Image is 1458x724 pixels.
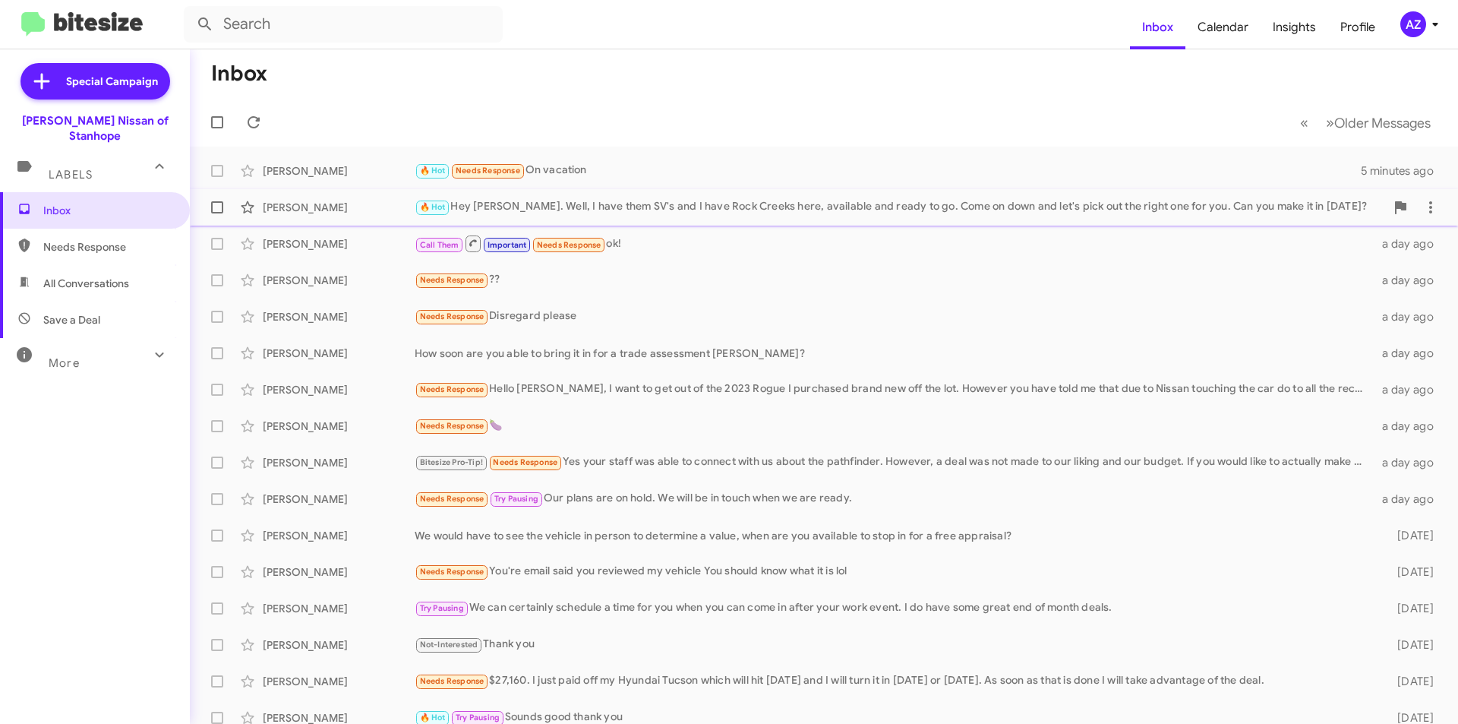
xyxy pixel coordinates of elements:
[263,419,415,434] div: [PERSON_NAME]
[1400,11,1426,37] div: AZ
[415,672,1373,690] div: $27,160. I just paid off my Hyundai Tucson which will hit [DATE] and I will turn it in [DATE] or ...
[420,494,484,504] span: Needs Response
[1373,309,1446,324] div: a day ago
[1373,492,1446,507] div: a day ago
[263,163,415,179] div: [PERSON_NAME]
[1373,637,1446,653] div: [DATE]
[415,381,1373,398] div: Hello [PERSON_NAME], I want to get out of the 2023 Rogue I purchased brand new off the lot. Howev...
[1185,5,1261,49] a: Calendar
[1373,455,1446,470] div: a day ago
[415,198,1385,216] div: Hey [PERSON_NAME]. Well, I have them SV's and I have Rock Creeks here, available and ready to go....
[420,384,484,394] span: Needs Response
[1373,236,1446,251] div: a day ago
[420,567,484,577] span: Needs Response
[456,713,500,722] span: Try Pausing
[211,62,267,86] h1: Inbox
[415,490,1373,507] div: Our plans are on hold. We will be in touch when we are ready.
[1373,419,1446,434] div: a day ago
[415,417,1373,435] div: 🍆
[420,640,478,650] span: Not-Interested
[1328,5,1387,49] a: Profile
[1130,5,1185,49] a: Inbox
[43,203,172,218] span: Inbox
[1326,113,1334,132] span: »
[1300,113,1308,132] span: «
[263,492,415,507] div: [PERSON_NAME]
[1373,273,1446,288] div: a day ago
[263,601,415,616] div: [PERSON_NAME]
[1373,564,1446,580] div: [DATE]
[420,166,446,175] span: 🔥 Hot
[420,202,446,212] span: 🔥 Hot
[488,240,527,250] span: Important
[415,636,1373,653] div: Thank you
[263,346,415,361] div: [PERSON_NAME]
[66,74,158,89] span: Special Campaign
[49,168,93,182] span: Labels
[494,494,538,504] span: Try Pausing
[43,276,129,291] span: All Conversations
[263,200,415,215] div: [PERSON_NAME]
[263,236,415,251] div: [PERSON_NAME]
[415,308,1373,325] div: Disregard please
[415,271,1373,289] div: ??
[1292,107,1440,138] nav: Page navigation example
[415,234,1373,253] div: ok!
[1317,107,1440,138] button: Next
[537,240,601,250] span: Needs Response
[263,382,415,397] div: [PERSON_NAME]
[263,674,415,689] div: [PERSON_NAME]
[420,713,446,722] span: 🔥 Hot
[184,6,503,43] input: Search
[420,457,483,467] span: Bitesize Pro-Tip!
[263,455,415,470] div: [PERSON_NAME]
[1373,346,1446,361] div: a day ago
[263,564,415,580] div: [PERSON_NAME]
[493,457,557,467] span: Needs Response
[1373,528,1446,543] div: [DATE]
[263,528,415,543] div: [PERSON_NAME]
[1261,5,1328,49] a: Insights
[49,356,80,370] span: More
[263,309,415,324] div: [PERSON_NAME]
[420,311,484,321] span: Needs Response
[420,275,484,285] span: Needs Response
[1387,11,1441,37] button: AZ
[1291,107,1318,138] button: Previous
[420,421,484,431] span: Needs Response
[415,454,1373,471] div: Yes your staff was able to connect with us about the pathfinder. However, a deal was not made to ...
[415,162,1361,179] div: On vacation
[1373,674,1446,689] div: [DATE]
[263,273,415,288] div: [PERSON_NAME]
[420,603,464,613] span: Try Pausing
[415,599,1373,617] div: We can certainly schedule a time for you when you can come in after your work event. I do have so...
[420,676,484,686] span: Needs Response
[1373,382,1446,397] div: a day ago
[456,166,520,175] span: Needs Response
[1334,115,1431,131] span: Older Messages
[263,637,415,653] div: [PERSON_NAME]
[1361,163,1446,179] div: 5 minutes ago
[415,563,1373,580] div: You're email said you reviewed my vehicle You should know what it is lol
[1373,601,1446,616] div: [DATE]
[21,63,170,100] a: Special Campaign
[420,240,459,250] span: Call Them
[415,528,1373,543] div: We would have to see the vehicle in person to determine a value, when are you available to stop i...
[43,312,100,327] span: Save a Deal
[415,346,1373,361] div: How soon are you able to bring it in for a trade assessment [PERSON_NAME]?
[43,239,172,255] span: Needs Response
